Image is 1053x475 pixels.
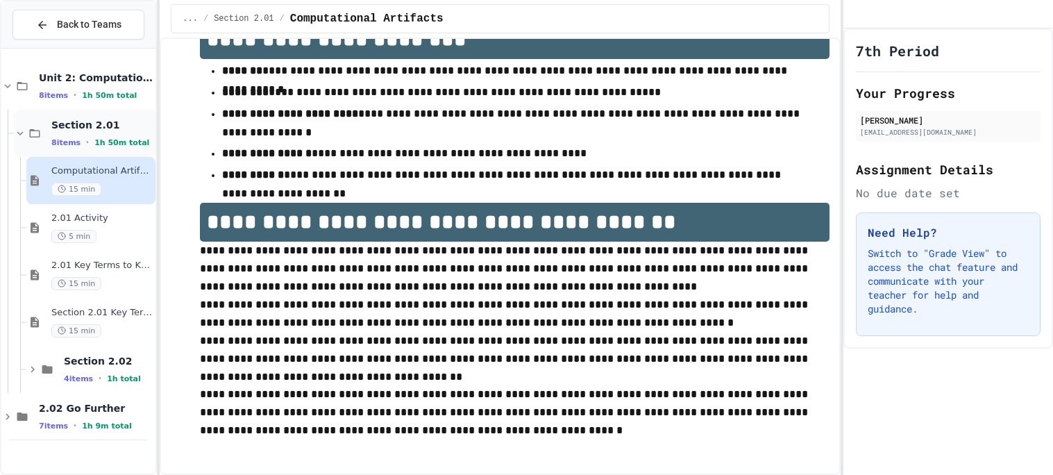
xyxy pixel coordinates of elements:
[856,41,939,60] h1: 7th Period
[51,165,153,177] span: Computational Artifacts
[39,72,153,84] span: Unit 2: Computational Artifacts
[183,13,198,24] span: ...
[51,138,81,147] span: 8 items
[57,17,121,32] span: Back to Teams
[51,212,153,224] span: 2.01 Activity
[290,10,444,27] span: Computational Artifacts
[860,114,1036,126] div: [PERSON_NAME]
[64,355,153,367] span: Section 2.02
[280,13,285,24] span: /
[107,374,141,383] span: 1h total
[12,10,144,40] button: Back to Teams
[39,422,68,431] span: 7 items
[51,324,101,337] span: 15 min
[856,185,1041,201] div: No due date set
[86,137,89,148] span: •
[856,83,1041,103] h2: Your Progress
[51,119,153,131] span: Section 2.01
[64,374,93,383] span: 4 items
[868,224,1029,241] h3: Need Help?
[94,138,149,147] span: 1h 50m total
[82,91,137,100] span: 1h 50m total
[74,90,76,101] span: •
[51,230,96,243] span: 5 min
[74,420,76,431] span: •
[51,277,101,290] span: 15 min
[39,91,68,100] span: 8 items
[39,402,153,415] span: 2.02 Go Further
[203,13,208,24] span: /
[99,373,101,384] span: •
[860,127,1036,137] div: [EMAIL_ADDRESS][DOMAIN_NAME]
[214,13,273,24] span: Section 2.01
[51,307,153,319] span: Section 2.01 Key Terms Quiz
[51,183,101,196] span: 15 min
[82,422,132,431] span: 1h 9m total
[868,247,1029,316] p: Switch to "Grade View" to access the chat feature and communicate with your teacher for help and ...
[856,160,1041,179] h2: Assignment Details
[51,260,153,272] span: 2.01 Key Terms to Know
